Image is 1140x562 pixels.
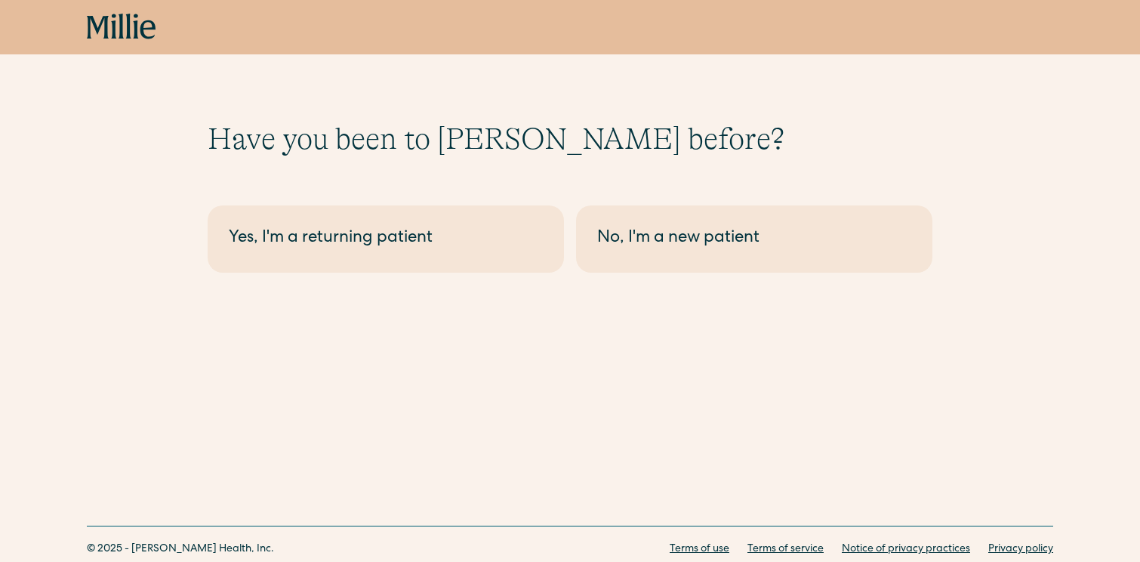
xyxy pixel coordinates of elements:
[87,542,274,557] div: © 2025 - [PERSON_NAME] Health, Inc.
[747,542,824,557] a: Terms of service
[988,542,1053,557] a: Privacy policy
[576,205,932,273] a: No, I'm a new patient
[670,542,729,557] a: Terms of use
[208,205,564,273] a: Yes, I'm a returning patient
[597,227,911,252] div: No, I'm a new patient
[842,542,970,557] a: Notice of privacy practices
[208,121,932,157] h1: Have you been to [PERSON_NAME] before?
[229,227,543,252] div: Yes, I'm a returning patient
